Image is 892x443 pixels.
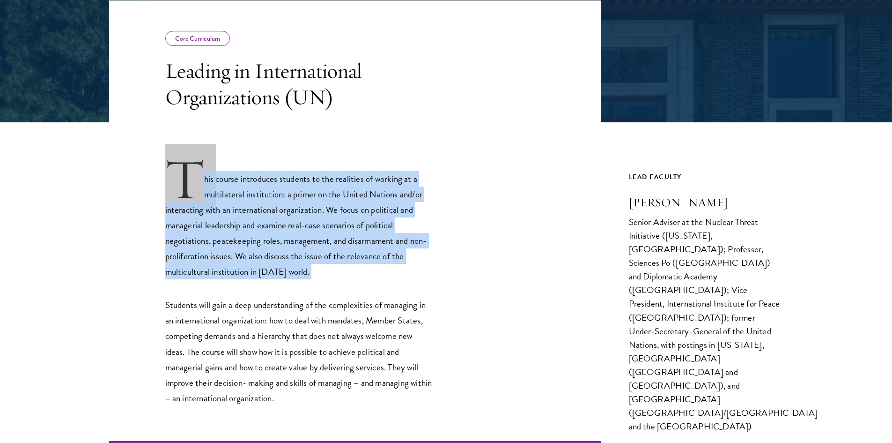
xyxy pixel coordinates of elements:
div: Lead Faculty [629,171,783,183]
div: Core Curriculum [165,31,230,46]
h3: Leading in International Organizations (UN) [165,58,432,110]
h3: [PERSON_NAME] [629,195,783,210]
div: Senior Adviser at the Nuclear Threat Initiative ([US_STATE], [GEOGRAPHIC_DATA]); Professor, Scien... [629,215,783,433]
p: This course introduces students to the realities of working at a multilateral institution: a prim... [165,158,432,279]
p: Students will gain a deep understanding of the complexities of managing in an international organ... [165,297,432,405]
